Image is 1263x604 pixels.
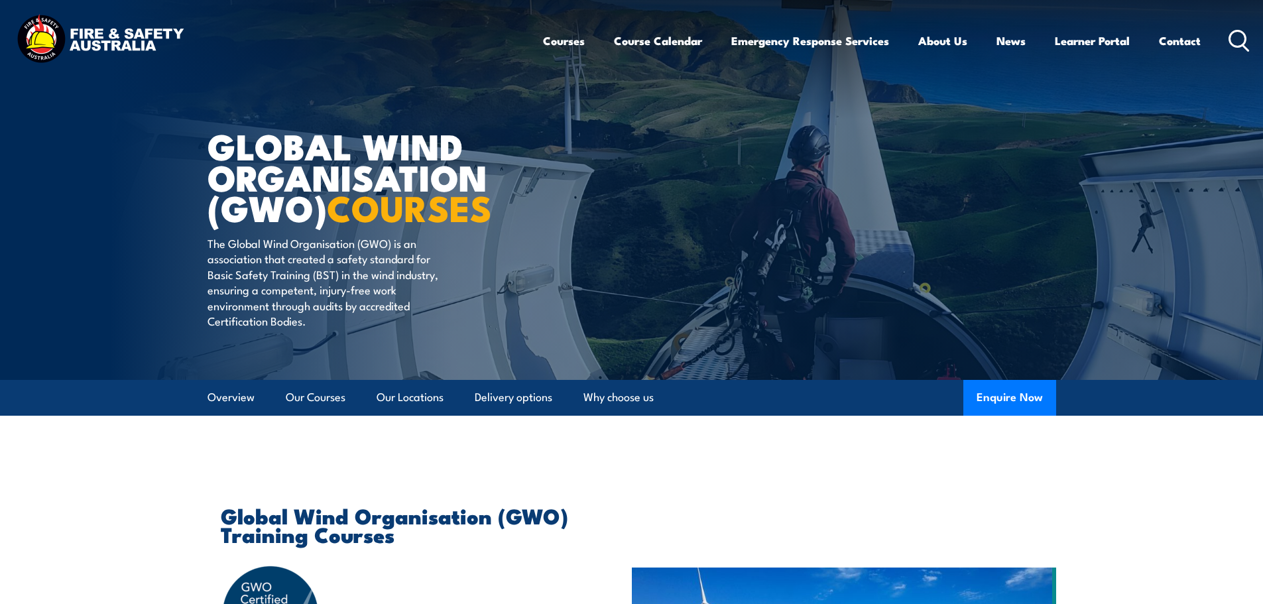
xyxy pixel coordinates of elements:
a: Courses [543,23,585,58]
a: Learner Portal [1055,23,1130,58]
a: Course Calendar [614,23,702,58]
a: News [996,23,1026,58]
a: Emergency Response Services [731,23,889,58]
a: Contact [1159,23,1201,58]
a: Overview [208,380,255,415]
a: Delivery options [475,380,552,415]
a: About Us [918,23,967,58]
strong: COURSES [327,179,492,234]
button: Enquire Now [963,380,1056,416]
a: Our Courses [286,380,345,415]
a: Why choose us [583,380,654,415]
h1: Global Wind Organisation (GWO) [208,130,535,223]
a: Our Locations [377,380,444,415]
h2: Global Wind Organisation (GWO) Training Courses [221,506,571,543]
p: The Global Wind Organisation (GWO) is an association that created a safety standard for Basic Saf... [208,235,450,328]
